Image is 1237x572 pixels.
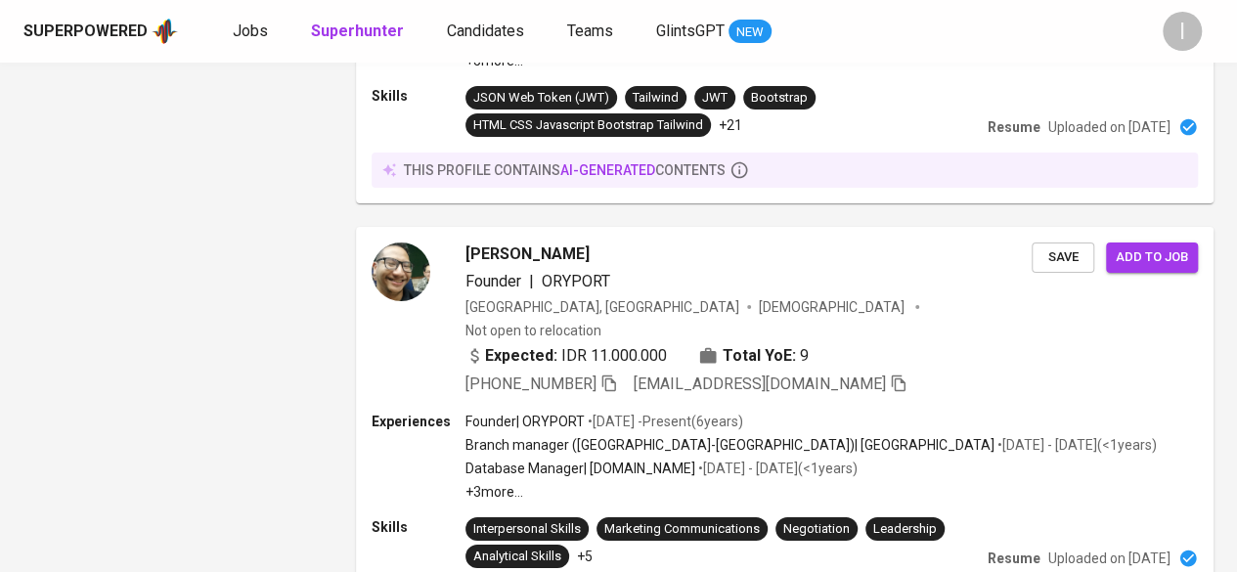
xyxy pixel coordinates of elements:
[23,17,178,46] a: Superpoweredapp logo
[473,89,609,108] div: JSON Web Token (JWT)
[988,549,1040,568] p: Resume
[447,20,528,44] a: Candidates
[465,459,695,478] p: Database Manager | [DOMAIN_NAME]
[1116,246,1188,269] span: Add to job
[311,22,404,40] b: Superhunter
[372,86,465,106] p: Skills
[656,20,772,44] a: GlintsGPT NEW
[485,344,557,368] b: Expected:
[447,22,524,40] span: Candidates
[465,297,739,317] div: [GEOGRAPHIC_DATA], [GEOGRAPHIC_DATA]
[560,162,655,178] span: AI-generated
[702,89,728,108] div: JWT
[465,482,1157,502] p: +3 more ...
[729,22,772,42] span: NEW
[542,272,610,290] span: ORYPORT
[656,22,725,40] span: GlintsGPT
[473,116,703,135] div: HTML CSS Javascript Bootstrap Tailwind
[633,89,679,108] div: Tailwind
[465,344,667,368] div: IDR 11.000.000
[1048,117,1171,137] p: Uploaded on [DATE]
[152,17,178,46] img: app logo
[465,321,601,340] p: Not open to relocation
[1106,242,1198,273] button: Add to job
[465,412,585,431] p: Founder | ORYPORT
[783,520,850,539] div: Negotiation
[1041,246,1084,269] span: Save
[577,547,593,566] p: +5
[800,344,809,368] span: 9
[311,20,408,44] a: Superhunter
[473,548,561,566] div: Analytical Skills
[233,22,268,40] span: Jobs
[372,242,430,301] img: 1d76f386ca46f595196f8a97ad6d3be5.jpg
[1048,549,1171,568] p: Uploaded on [DATE]
[23,21,148,43] div: Superpowered
[372,412,465,431] p: Experiences
[233,20,272,44] a: Jobs
[1163,12,1202,51] div: I
[465,435,994,455] p: Branch manager ([GEOGRAPHIC_DATA]-[GEOGRAPHIC_DATA]) | [GEOGRAPHIC_DATA]
[567,22,613,40] span: Teams
[465,272,521,290] span: Founder
[465,374,596,393] span: [PHONE_NUMBER]
[604,520,760,539] div: Marketing Communications
[585,412,743,431] p: • [DATE] - Present ( 6 years )
[1032,242,1094,273] button: Save
[372,517,465,537] p: Skills
[634,374,886,393] span: [EMAIL_ADDRESS][DOMAIN_NAME]
[759,297,907,317] span: [DEMOGRAPHIC_DATA]
[988,117,1040,137] p: Resume
[465,242,590,266] span: [PERSON_NAME]
[873,520,937,539] div: Leadership
[751,89,808,108] div: Bootstrap
[404,160,726,180] p: this profile contains contents
[567,20,617,44] a: Teams
[695,459,858,478] p: • [DATE] - [DATE] ( <1 years )
[994,435,1157,455] p: • [DATE] - [DATE] ( <1 years )
[719,115,742,135] p: +21
[529,270,534,293] span: |
[473,520,581,539] div: Interpersonal Skills
[723,344,796,368] b: Total YoE:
